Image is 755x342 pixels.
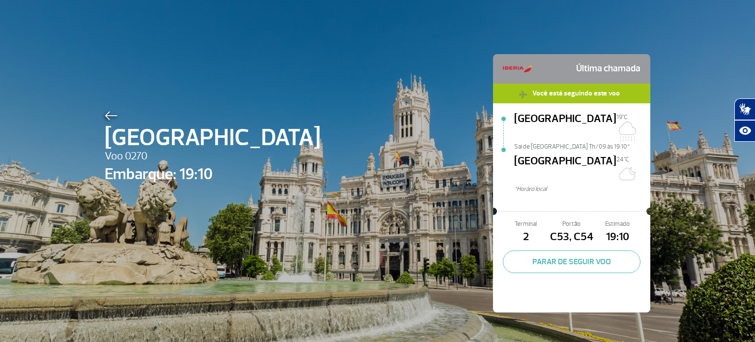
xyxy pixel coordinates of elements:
img: Nublado [616,122,636,141]
span: Portão [549,219,594,229]
span: 2 [503,229,549,246]
span: C53, C54 [549,229,594,246]
span: 19:10 [595,229,640,246]
span: [GEOGRAPHIC_DATA] [514,111,616,142]
img: Céu limpo [616,164,636,184]
div: Plugin de acessibilidade da Hand Talk. [734,98,755,142]
span: [GEOGRAPHIC_DATA] [105,120,320,155]
span: 24°C [616,155,629,163]
span: Estimado [595,219,640,229]
span: Última chamada [576,59,640,79]
span: Sai de [GEOGRAPHIC_DATA] Th/09 às 19:10* [514,142,650,149]
span: Embarque: 19:10 [105,162,320,186]
span: *Horáro local [514,185,650,194]
span: [GEOGRAPHIC_DATA] [514,153,616,185]
span: Voo 0270 [105,148,320,165]
span: Terminal [503,219,549,229]
button: PARAR DE SEGUIR VOO [503,250,640,273]
span: 19°C [616,113,628,121]
span: Você está seguindo este voo [527,84,625,102]
button: Abrir tradutor de língua de sinais. [734,98,755,120]
button: Abrir recursos assistivos. [734,120,755,142]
